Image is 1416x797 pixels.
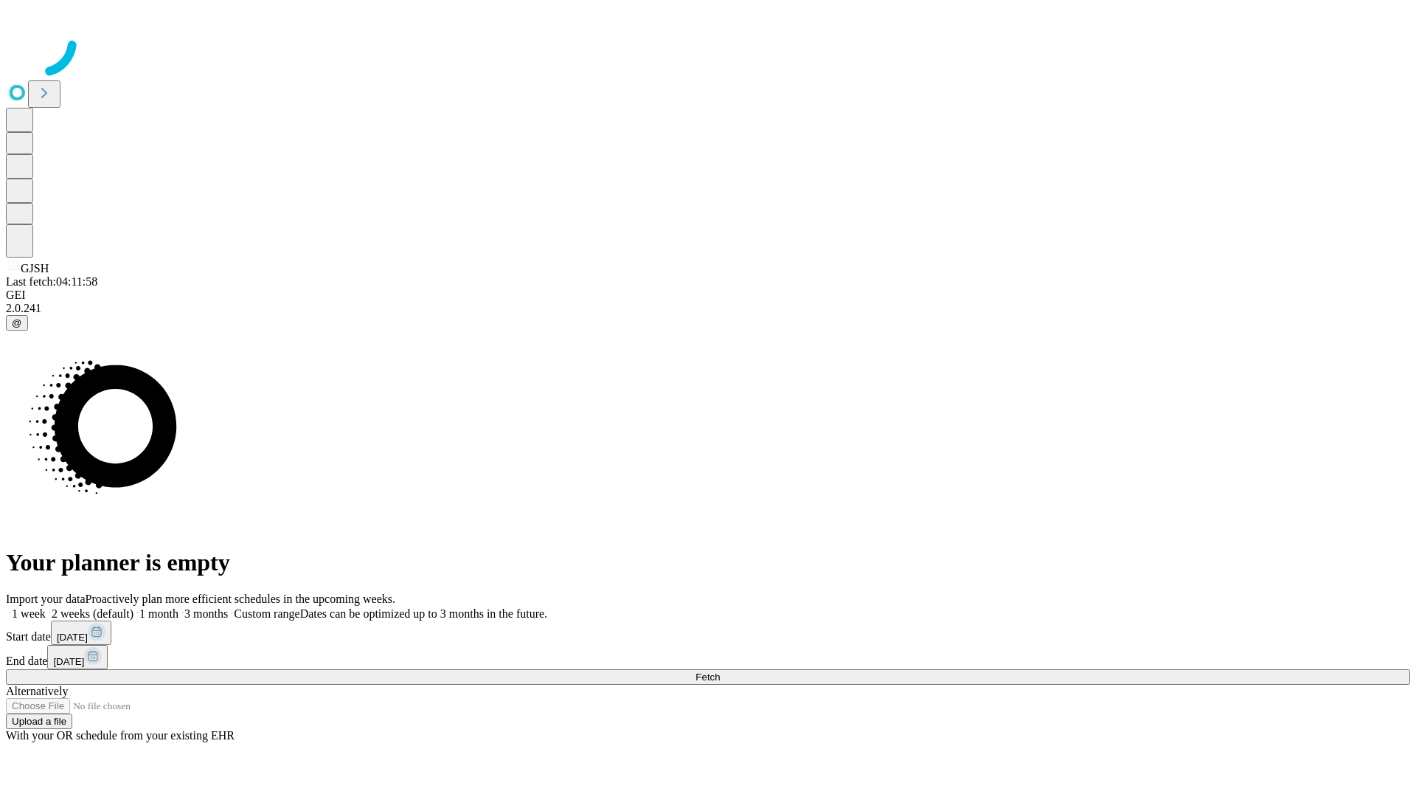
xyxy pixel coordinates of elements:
[12,317,22,328] span: @
[6,685,68,697] span: Alternatively
[6,729,235,742] span: With your OR schedule from your existing EHR
[6,714,72,729] button: Upload a file
[51,621,111,645] button: [DATE]
[6,645,1410,669] div: End date
[57,632,88,643] span: [DATE]
[6,302,1410,315] div: 2.0.241
[184,607,228,620] span: 3 months
[6,669,1410,685] button: Fetch
[300,607,547,620] span: Dates can be optimized up to 3 months in the future.
[52,607,133,620] span: 2 weeks (default)
[47,645,108,669] button: [DATE]
[139,607,178,620] span: 1 month
[86,593,395,605] span: Proactively plan more efficient schedules in the upcoming weeks.
[6,593,86,605] span: Import your data
[6,275,97,288] span: Last fetch: 04:11:58
[6,549,1410,576] h1: Your planner is empty
[234,607,299,620] span: Custom range
[12,607,46,620] span: 1 week
[53,656,84,667] span: [DATE]
[695,672,720,683] span: Fetch
[6,315,28,331] button: @
[6,289,1410,302] div: GEI
[6,621,1410,645] div: Start date
[21,262,49,275] span: GJSH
